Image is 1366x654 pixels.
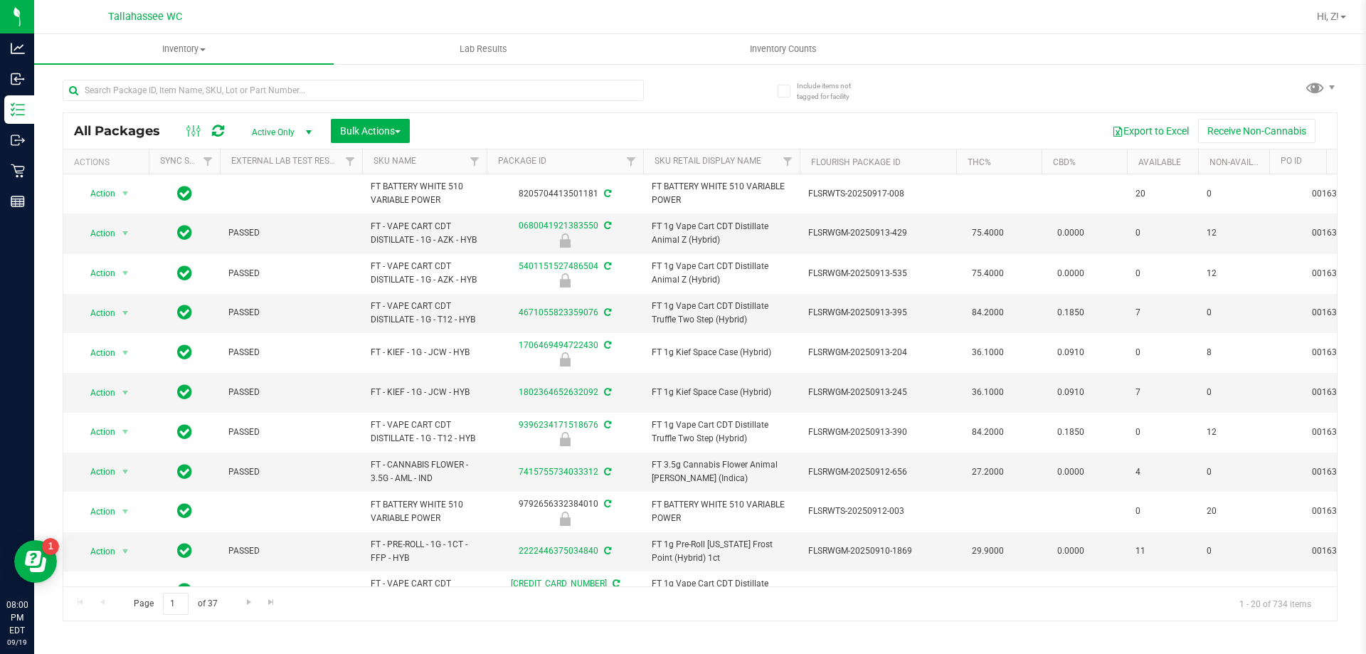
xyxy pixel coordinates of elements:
[42,538,59,555] iframe: Resource center unread badge
[371,346,478,359] span: FT - KIEF - 1G - JCW - HYB
[965,302,1011,323] span: 84.2000
[1135,386,1190,399] span: 7
[797,80,868,102] span: Include items not tagged for facility
[808,267,948,280] span: FLSRWGM-20250913-535
[261,593,282,612] a: Go to the last page
[1135,346,1190,359] span: 0
[63,80,644,101] input: Search Package ID, Item Name, SKU, Lot or Part Number...
[117,383,134,403] span: select
[117,542,134,561] span: select
[652,538,791,565] span: FT 1g Pre-Roll [US_STATE] Frost Point (Hybrid) 1ct
[808,386,948,399] span: FLSRWGM-20250913-245
[1135,306,1190,320] span: 7
[1050,462,1091,482] span: 0.0000
[1207,584,1261,598] span: 12
[602,420,611,430] span: Sync from Compliance System
[228,465,354,479] span: PASSED
[1312,307,1352,317] a: 00163497
[1050,342,1091,363] span: 0.0910
[652,498,791,525] span: FT BATTERY WHITE 510 VARIABLE POWER
[652,180,791,207] span: FT BATTERY WHITE 510 VARIABLE POWER
[163,593,189,615] input: 1
[177,223,192,243] span: In Sync
[652,300,791,327] span: FT 1g Vape Cart CDT Distillate Truffle Two Step (Hybrid)
[485,497,645,525] div: 9792656332384010
[519,261,598,271] a: 5401151527486504
[808,187,948,201] span: FLSRWTS-20250917-008
[228,584,354,598] span: PASSED
[160,156,215,166] a: Sync Status
[34,43,334,56] span: Inventory
[177,581,192,601] span: In Sync
[177,462,192,482] span: In Sync
[1207,306,1261,320] span: 0
[1135,226,1190,240] span: 0
[1207,386,1261,399] span: 0
[78,184,116,204] span: Action
[177,382,192,402] span: In Sync
[620,149,643,174] a: Filter
[1207,267,1261,280] span: 12
[485,352,645,366] div: Newly Received
[228,426,354,439] span: PASSED
[228,386,354,399] span: PASSED
[78,542,116,561] span: Action
[440,43,526,56] span: Lab Results
[602,221,611,231] span: Sync from Compliance System
[602,307,611,317] span: Sync from Compliance System
[371,180,478,207] span: FT BATTERY WHITE 510 VARIABLE POWER
[74,123,174,139] span: All Packages
[1312,546,1352,556] a: 00163497
[78,462,116,482] span: Action
[965,581,1011,601] span: 69.8000
[652,260,791,287] span: FT 1g Vape Cart CDT Distillate Animal Z (Hybrid)
[371,386,478,399] span: FT - KIEF - 1G - JCW - HYB
[228,346,354,359] span: PASSED
[177,541,192,561] span: In Sync
[633,34,933,64] a: Inventory Counts
[965,462,1011,482] span: 27.2000
[485,512,645,526] div: Newly Received
[340,125,401,137] span: Bulk Actions
[808,426,948,439] span: FLSRWGM-20250913-390
[78,502,116,522] span: Action
[498,156,546,166] a: Package ID
[331,119,410,143] button: Bulk Actions
[1053,157,1076,167] a: CBD%
[1050,302,1091,323] span: 0.1850
[374,156,416,166] a: SKU Name
[808,505,948,518] span: FLSRWTS-20250912-003
[228,306,354,320] span: PASSED
[11,41,25,56] inline-svg: Analytics
[177,422,192,442] span: In Sync
[602,387,611,397] span: Sync from Compliance System
[519,221,598,231] a: 0680041921383550
[1312,427,1352,437] a: 00163497
[965,263,1011,284] span: 75.4000
[1050,382,1091,403] span: 0.0910
[11,194,25,209] inline-svg: Reports
[74,157,143,167] div: Actions
[1312,387,1352,397] a: 00163497
[1312,268,1352,278] a: 00163497
[1138,157,1181,167] a: Available
[122,593,229,615] span: Page of 37
[1312,347,1352,357] a: 00163497
[108,11,182,23] span: Tallahassee WC
[1207,544,1261,558] span: 0
[1207,465,1261,479] span: 0
[1135,267,1190,280] span: 0
[78,303,116,323] span: Action
[371,220,478,247] span: FT - VAPE CART CDT DISTILLATE - 1G - AZK - HYB
[602,499,611,509] span: Sync from Compliance System
[602,467,611,477] span: Sync from Compliance System
[968,157,991,167] a: THC%
[117,303,134,323] span: select
[238,593,259,612] a: Go to the next page
[1312,189,1352,199] a: 00163497
[1135,544,1190,558] span: 11
[177,184,192,204] span: In Sync
[1207,187,1261,201] span: 0
[1135,187,1190,201] span: 20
